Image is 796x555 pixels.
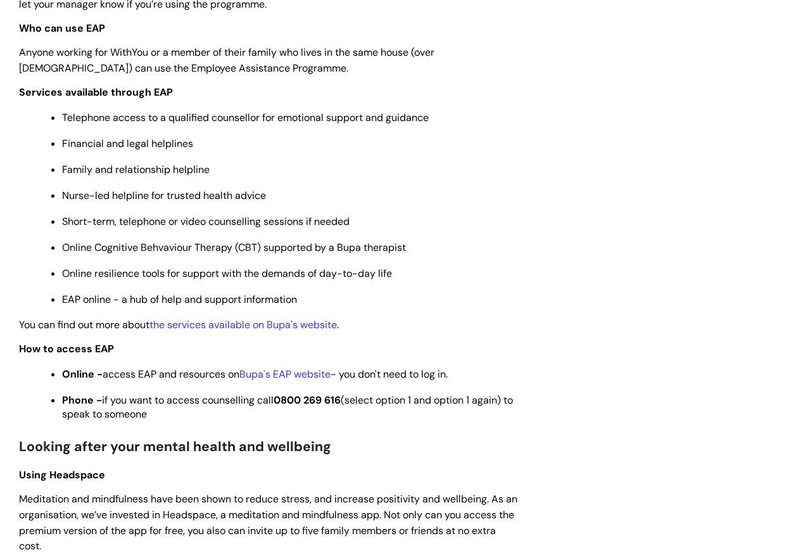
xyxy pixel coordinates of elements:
[62,393,102,407] strong: Phone -
[62,111,429,124] span: Telephone access to a qualified counsellor for emotional support and guidance
[62,293,297,306] span: EAP online - a hub of help and support information
[19,492,517,552] span: Meditation and mindfulness have been shown to reduce stress, and increase positivity and wellbein...
[149,318,337,331] a: the services available on Bupa's website
[62,267,392,280] span: Online resilience tools for support with the demands of day-to-day life
[239,367,331,381] a: Bupa's EAP website
[62,163,210,176] span: Family and relationship helpline
[62,241,406,254] span: Online Cognitive Behvaviour Therapy (CBT) supported by a Bupa therapist
[19,468,105,482] span: Using Headspace
[274,393,341,407] strong: 0800 269 616
[19,438,331,456] span: Looking after your mental health and wellbeing
[62,393,513,421] span: if you want to access counselling call (select option 1 and option 1 again) to speak to someone
[62,137,193,150] span: Financial and legal helplines
[62,215,350,228] span: Short-term, telephone or video counselling sessions if needed
[19,342,114,355] strong: How to access EAP
[19,22,105,35] strong: Who can use EAP
[62,189,266,202] span: Nurse-led helpline for trusted health advice
[19,46,434,75] span: Anyone working for WithYou or a member of their family who lives in the same house (over [DEMOGRA...
[19,318,339,331] span: You can find out more about .
[62,367,103,381] strong: Online -
[19,86,173,99] strong: Services available through EAP
[62,367,448,381] span: access EAP and resources on - you don't need to log in.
